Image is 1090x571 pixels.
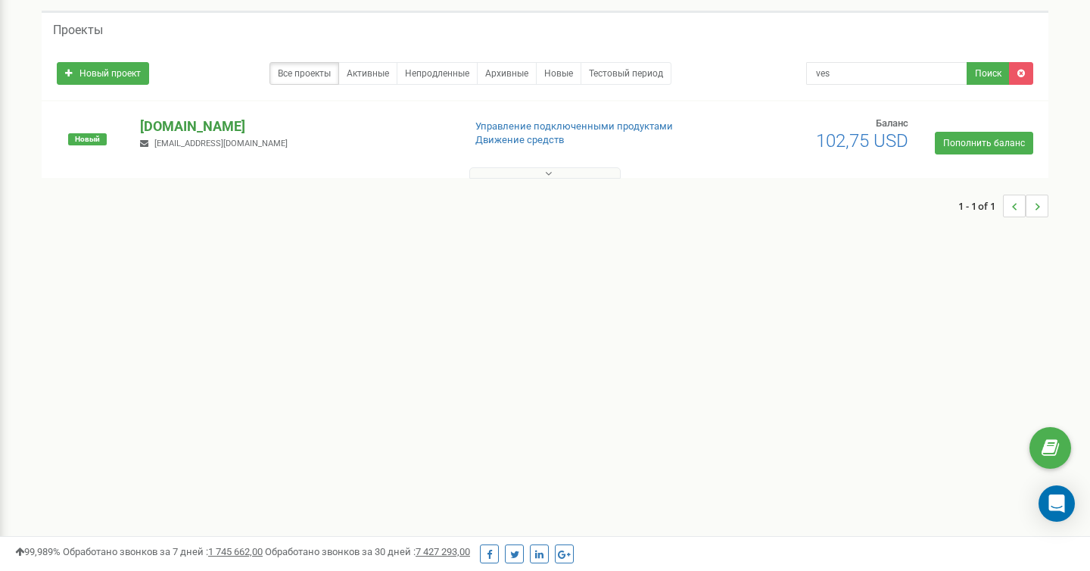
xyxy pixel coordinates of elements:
input: Поиск [806,62,967,85]
nav: ... [958,179,1048,232]
a: Все проекты [269,62,339,85]
h5: Проекты [53,23,103,37]
a: Управление подключенными продуктами [475,120,673,132]
a: Движение средств [475,134,564,145]
span: 1 - 1 of 1 [958,195,1003,217]
span: 102,75 USD [816,130,908,151]
span: [EMAIL_ADDRESS][DOMAIN_NAME] [154,139,288,148]
a: Тестовый период [581,62,671,85]
a: Новый проект [57,62,149,85]
u: 1 745 662,00 [208,546,263,557]
span: Обработано звонков за 7 дней : [63,546,263,557]
a: Непродленные [397,62,478,85]
span: Новый [68,133,107,145]
div: Open Intercom Messenger [1039,485,1075,522]
a: Новые [536,62,581,85]
span: Обработано звонков за 30 дней : [265,546,470,557]
span: 99,989% [15,546,61,557]
span: Баланс [876,117,908,129]
button: Поиск [967,62,1010,85]
a: Архивные [477,62,537,85]
a: Пополнить баланс [935,132,1033,154]
u: 7 427 293,00 [416,546,470,557]
p: [DOMAIN_NAME] [140,117,450,136]
a: Активные [338,62,397,85]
